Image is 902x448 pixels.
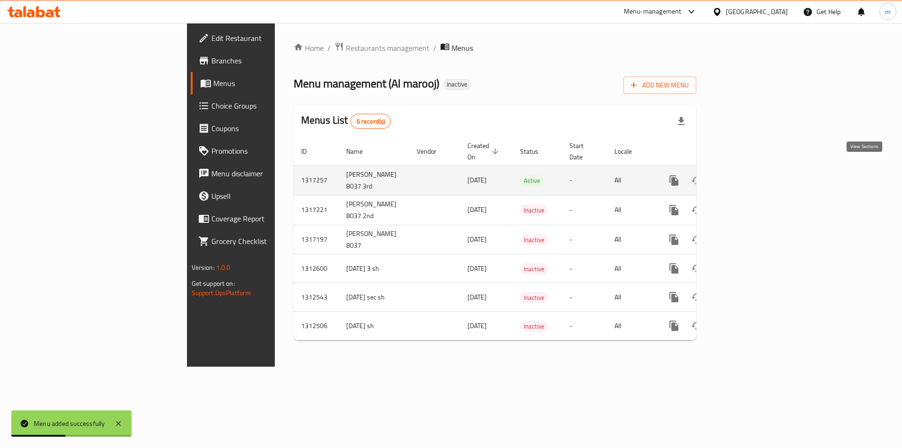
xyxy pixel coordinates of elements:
span: Version: [192,261,215,274]
button: Change Status [685,286,708,308]
span: Choice Groups [211,100,330,111]
span: Upsell [211,190,330,202]
td: - [562,283,607,312]
a: Choice Groups [191,94,338,117]
td: [PERSON_NAME] 8037 3rd [339,165,409,195]
span: Name [346,146,375,157]
div: Menu added successfully [34,418,105,429]
button: Change Status [685,199,708,221]
div: Inactive [520,204,548,216]
div: Inactive [520,321,548,332]
div: Total records count [350,114,391,129]
a: Coupons [191,117,338,140]
span: 1.0.0 [216,261,231,274]
button: Change Status [685,257,708,280]
a: Promotions [191,140,338,162]
span: Menu disclaimer [211,168,330,179]
td: [DATE] sec sh [339,283,409,312]
td: All [607,283,655,312]
table: enhanced table [294,137,761,341]
a: Grocery Checklist [191,230,338,252]
span: Inactive [520,321,548,332]
span: ID [301,146,319,157]
a: Restaurants management [334,42,429,54]
span: Coupons [211,123,330,134]
span: [DATE] [467,320,487,332]
button: more [663,228,685,251]
span: Grocery Checklist [211,236,330,247]
span: Inactive [520,292,548,303]
span: Menu management ( Al marooj ) [294,73,439,94]
td: - [562,225,607,254]
button: more [663,257,685,280]
span: Locale [614,146,644,157]
td: - [562,312,607,340]
span: Restaurants management [346,42,429,54]
span: [DATE] [467,233,487,245]
span: [DATE] [467,291,487,303]
td: - [562,165,607,195]
a: Coverage Report [191,207,338,230]
span: [DATE] [467,204,487,216]
td: [DATE] sh [339,312,409,340]
span: Status [520,146,551,157]
div: Inactive [443,79,471,90]
div: [GEOGRAPHIC_DATA] [726,7,788,17]
a: Support.OpsPlatform [192,287,251,299]
h2: Menus List [301,113,391,129]
li: / [433,42,436,54]
button: Change Status [685,228,708,251]
td: All [607,312,655,340]
span: Active [520,175,544,186]
th: Actions [655,137,761,166]
span: Branches [211,55,330,66]
span: Menus [451,42,473,54]
span: Coverage Report [211,213,330,224]
span: Add New Menu [631,79,689,91]
button: more [663,286,685,308]
td: All [607,165,655,195]
span: Inactive [443,80,471,88]
span: Inactive [520,264,548,275]
div: Export file [670,110,692,133]
span: Inactive [520,235,548,245]
a: Edit Restaurant [191,27,338,49]
span: [DATE] [467,174,487,186]
span: Start Date [569,140,596,163]
button: more [663,314,685,337]
span: m [885,7,891,17]
span: Edit Restaurant [211,32,330,44]
button: more [663,169,685,192]
span: Get support on: [192,277,235,290]
td: All [607,254,655,283]
a: Branches [191,49,338,72]
td: - [562,254,607,283]
span: Promotions [211,145,330,157]
td: [PERSON_NAME] 8037 [339,225,409,254]
button: Change Status [685,314,708,337]
span: Created On [467,140,501,163]
button: more [663,199,685,221]
div: Menu-management [624,6,682,17]
a: Menus [191,72,338,94]
td: - [562,195,607,225]
td: All [607,225,655,254]
span: Menus [213,78,330,89]
a: Upsell [191,185,338,207]
span: [DATE] [467,262,487,275]
button: Change Status [685,169,708,192]
button: Add New Menu [623,77,696,94]
span: 6 record(s) [351,117,391,126]
span: Inactive [520,205,548,216]
a: Menu disclaimer [191,162,338,185]
td: All [607,195,655,225]
nav: breadcrumb [294,42,696,54]
td: [PERSON_NAME] 8037 2nd [339,195,409,225]
span: Vendor [417,146,449,157]
td: [DATE] 3 sh [339,254,409,283]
